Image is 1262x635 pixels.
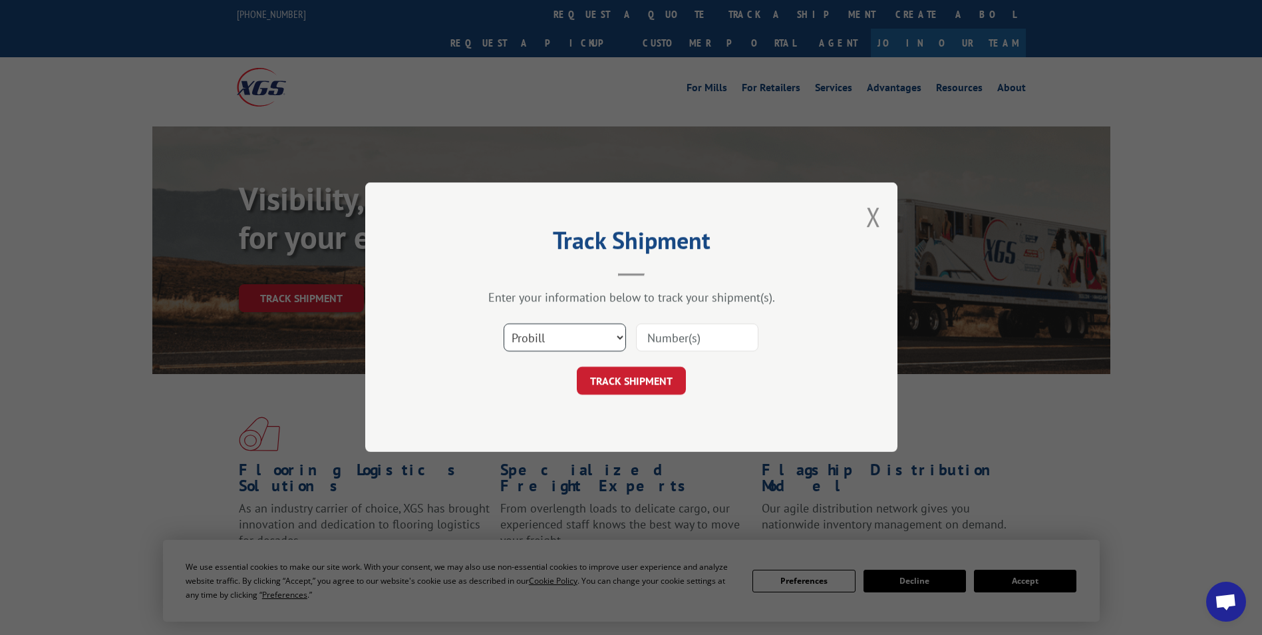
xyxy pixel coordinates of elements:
div: Open chat [1206,582,1246,622]
input: Number(s) [636,324,758,352]
div: Enter your information below to track your shipment(s). [432,290,831,306]
button: TRACK SHIPMENT [577,367,686,395]
h2: Track Shipment [432,231,831,256]
button: Close modal [866,199,881,234]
